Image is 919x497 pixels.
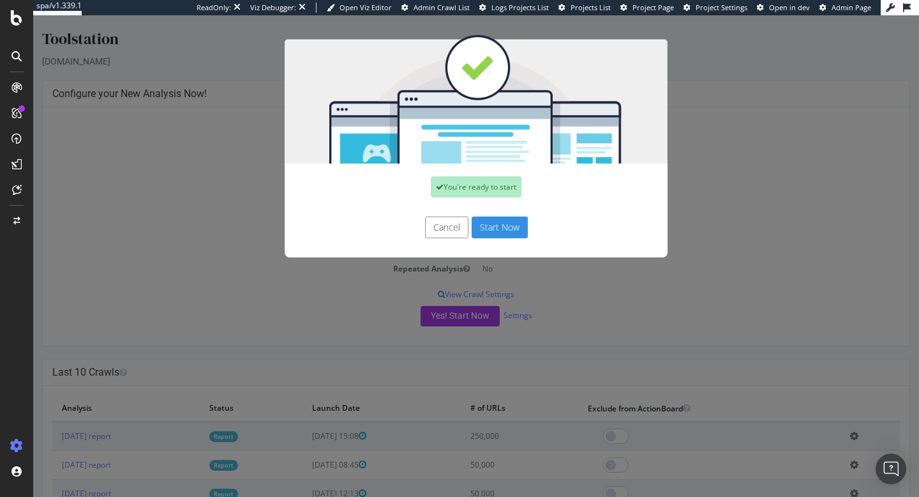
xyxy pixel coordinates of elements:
span: Logs Projects List [491,3,549,12]
span: Open in dev [769,3,810,12]
button: Cancel [392,201,435,223]
a: Logs Projects List [479,3,549,13]
a: Admin Crawl List [401,3,470,13]
span: Project Page [632,3,674,12]
button: Start Now [438,201,495,223]
span: Project Settings [696,3,747,12]
span: Open Viz Editor [340,3,392,12]
span: Admin Crawl List [414,3,470,12]
a: Project Page [620,3,674,13]
div: ReadOnly: [197,3,231,13]
div: You're ready to start [398,161,488,182]
a: Projects List [558,3,611,13]
a: Admin Page [819,3,871,13]
a: Open in dev [757,3,810,13]
span: Projects List [571,3,611,12]
a: Project Settings [684,3,747,13]
img: You're all set! [251,19,634,148]
div: Open Intercom Messenger [876,454,906,484]
span: Admin Page [832,3,871,12]
div: Viz Debugger: [250,3,296,13]
a: Open Viz Editor [327,3,392,13]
